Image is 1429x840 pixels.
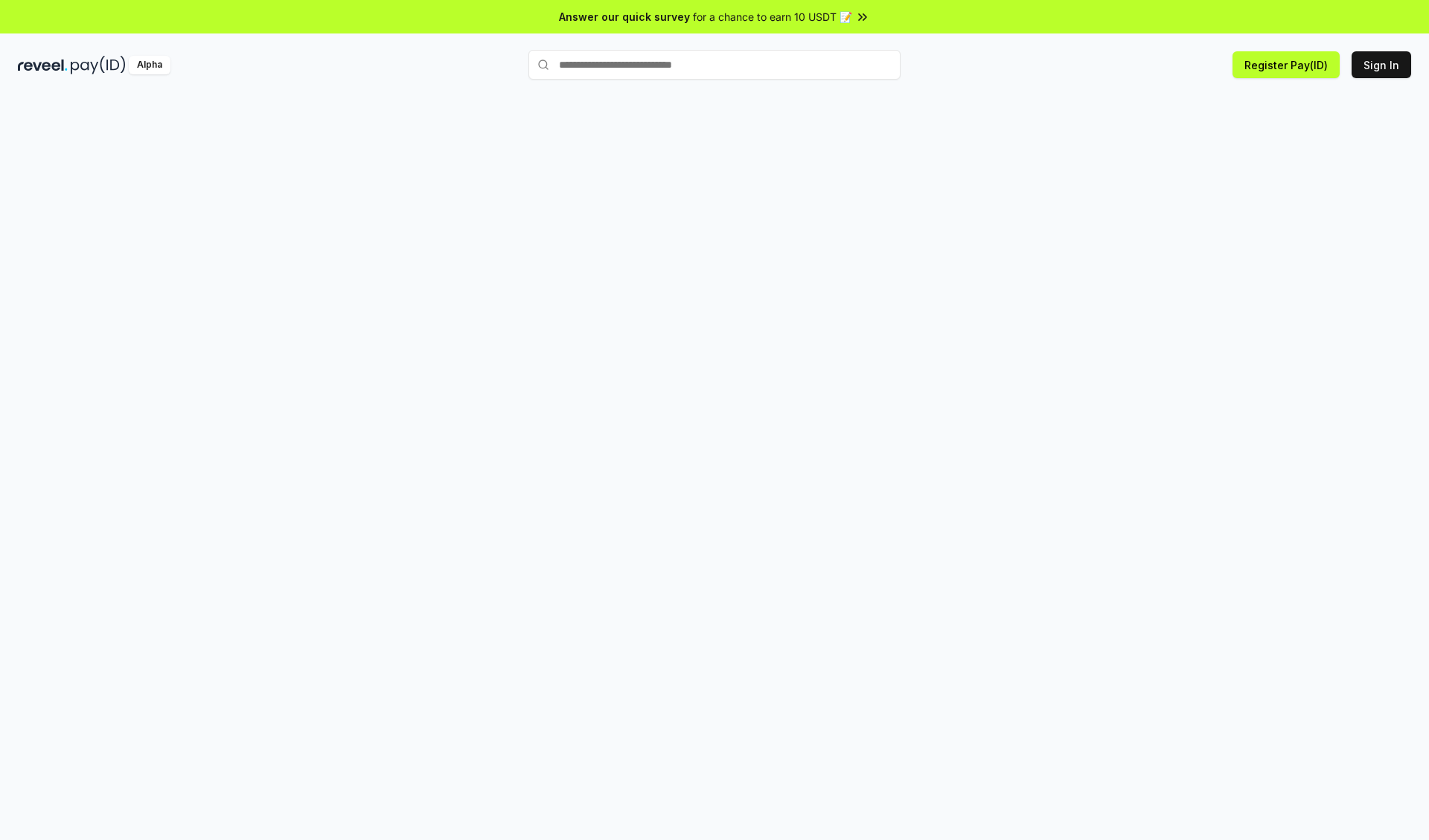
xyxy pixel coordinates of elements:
span: Answer our quick survey [559,9,690,25]
button: Sign In [1352,51,1411,78]
img: pay_id [71,56,126,74]
img: reveel_dark [18,56,68,74]
div: Alpha [129,56,170,74]
span: for a chance to earn 10 USDT 📝 [693,9,852,25]
button: Register Pay(ID) [1233,51,1340,78]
